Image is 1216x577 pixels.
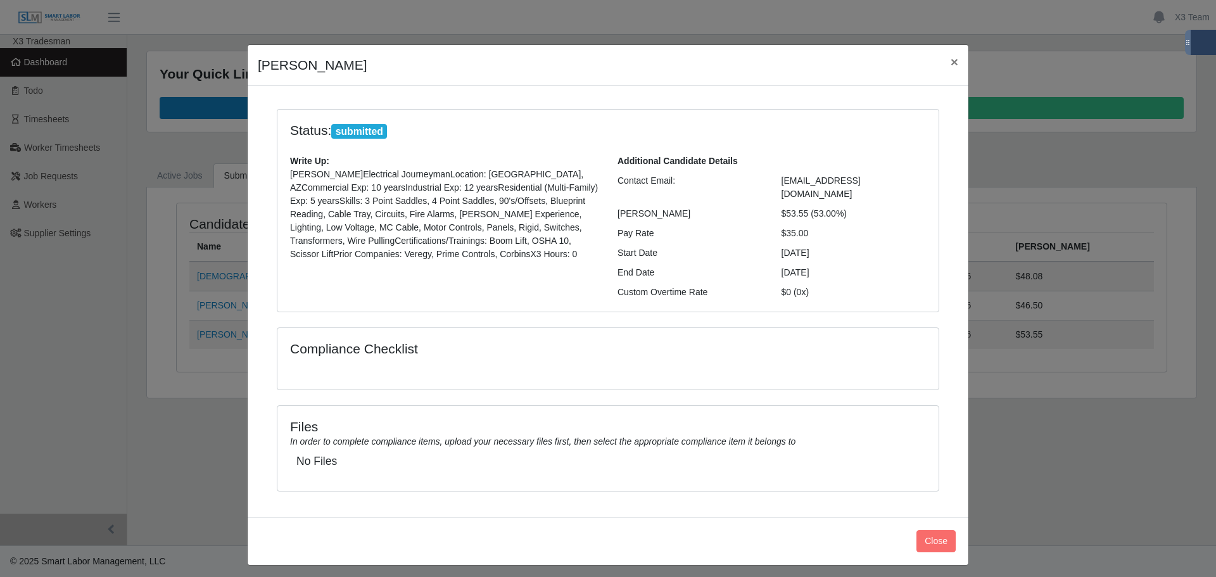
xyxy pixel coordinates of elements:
[608,227,772,240] div: Pay Rate
[258,55,367,75] h4: [PERSON_NAME]
[772,246,936,260] div: [DATE]
[916,530,956,552] button: Close
[290,419,926,434] h4: Files
[940,45,968,79] button: Close
[608,207,772,220] div: [PERSON_NAME]
[608,286,772,299] div: Custom Overtime Rate
[296,455,920,468] h5: No Files
[617,156,738,166] b: Additional Candidate Details
[772,227,936,240] div: $35.00
[782,287,809,297] span: $0 (0x)
[290,341,707,357] h4: Compliance Checklist
[608,266,772,279] div: End Date
[331,124,387,139] span: submitted
[608,174,772,201] div: Contact Email:
[782,267,809,277] span: [DATE]
[782,175,861,199] span: [EMAIL_ADDRESS][DOMAIN_NAME]
[290,436,795,447] i: In order to complete compliance items, upload your necessary files first, then select the appropr...
[951,54,958,69] span: ×
[608,246,772,260] div: Start Date
[290,168,598,261] p: [PERSON_NAME]Electrical JourneymanLocation: [GEOGRAPHIC_DATA], AZCommercial Exp: 10 yearsIndustri...
[290,156,329,166] b: Write Up:
[290,122,763,139] h4: Status:
[772,207,936,220] div: $53.55 (53.00%)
